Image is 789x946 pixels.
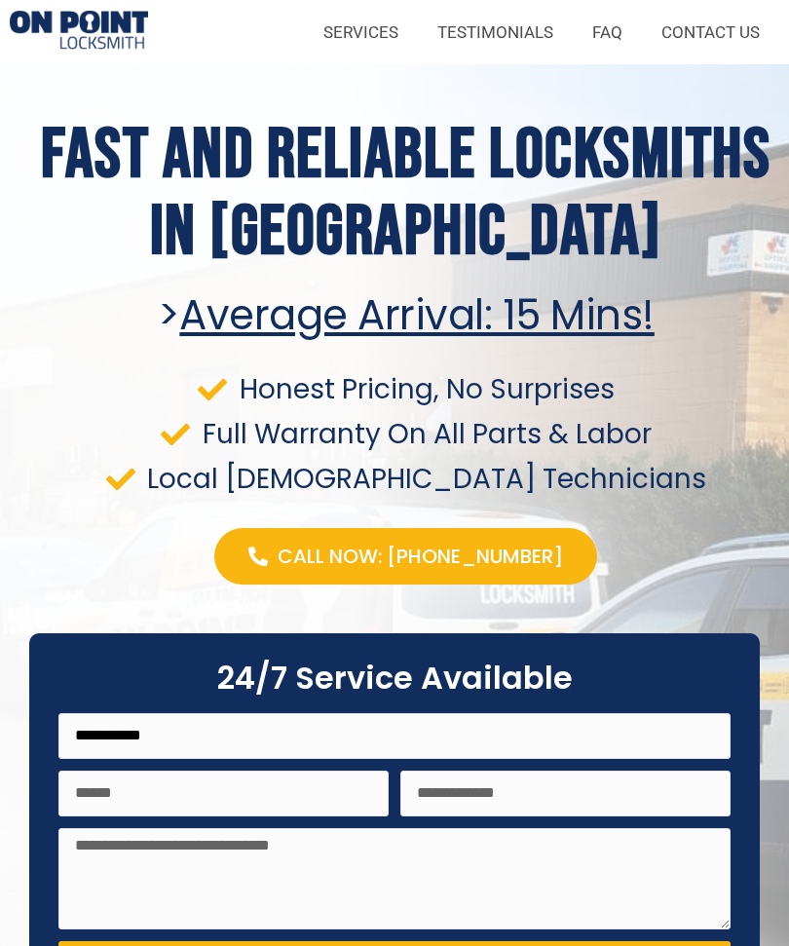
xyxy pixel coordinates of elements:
[10,11,148,54] img: Locksmiths Locations 1
[198,421,652,447] span: Full Warranty On All Parts & Labor
[33,117,779,271] h1: Fast and Reliable Locksmiths In [GEOGRAPHIC_DATA]
[33,295,779,336] h2: >
[304,10,418,55] a: SERVICES
[573,10,642,55] a: FAQ
[214,528,597,585] a: Call Now: [PHONE_NUMBER]
[235,376,615,402] span: Honest Pricing, No Surprises
[278,543,563,570] span: Call Now: [PHONE_NUMBER]
[142,466,706,492] span: Local [DEMOGRAPHIC_DATA] Technicians
[642,10,779,55] a: CONTACT US
[418,10,573,55] a: TESTIMONIALS
[168,10,779,55] nav: Menu
[179,286,655,344] u: Average arrival: 15 Mins!
[58,662,731,694] h2: 24/7 Service Available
